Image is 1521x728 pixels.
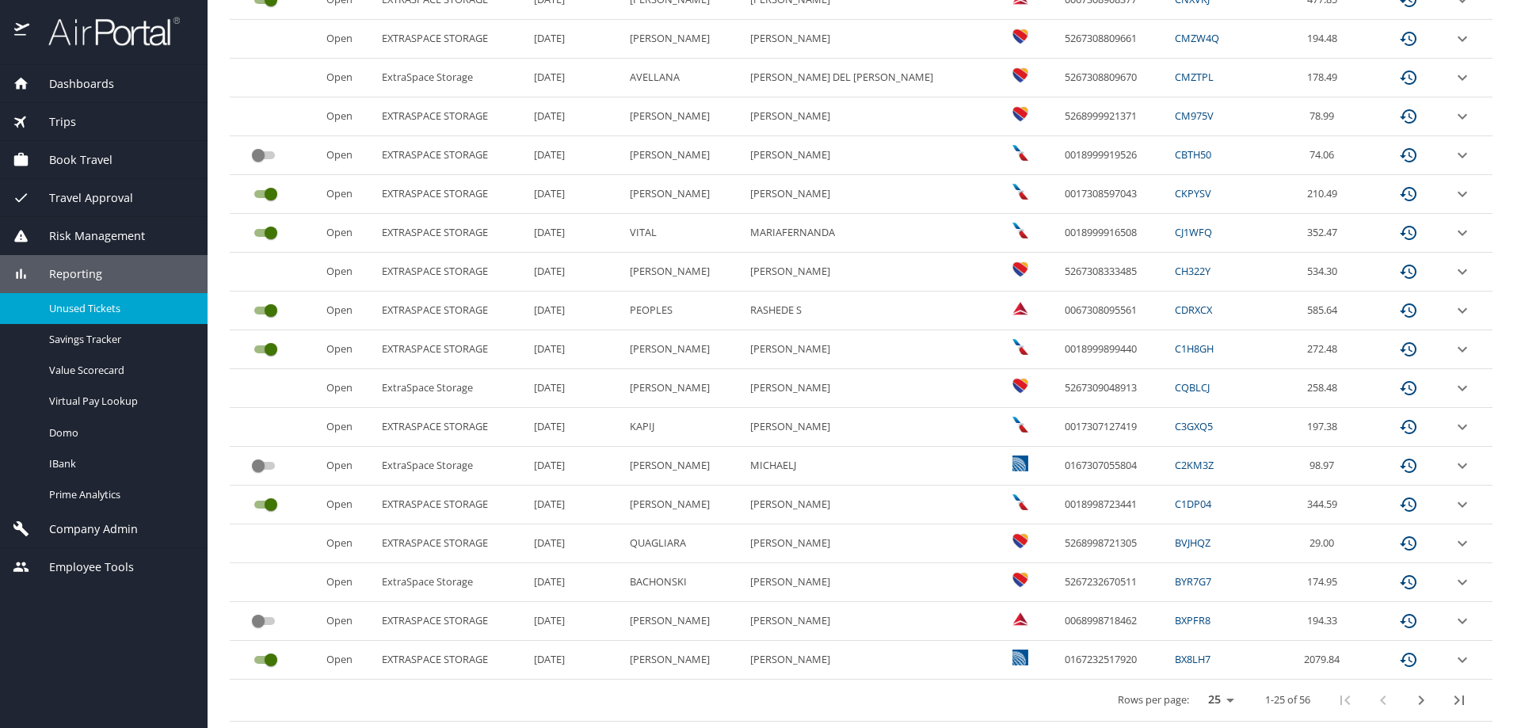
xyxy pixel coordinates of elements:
td: 210.49 [1274,175,1377,214]
td: 0017307127419 [1058,408,1169,447]
img: American Airlines [1012,494,1028,510]
td: AVELLANA [623,59,744,97]
td: 5267308809670 [1058,59,1169,97]
img: Southwest Airlines [1012,378,1028,394]
img: Southwest Airlines [1012,106,1028,122]
a: CDRXCX [1175,303,1212,317]
td: EXTRASPACE STORAGE [375,602,528,641]
td: [DATE] [528,524,624,563]
td: 0068998718462 [1058,602,1169,641]
td: 0167307055804 [1058,447,1169,486]
td: [PERSON_NAME] [744,330,989,369]
td: [PERSON_NAME] [623,20,744,59]
a: CMZW4Q [1175,31,1219,45]
td: EXTRASPACE STORAGE [375,486,528,524]
span: Savings Tracker [49,332,189,347]
td: MICHAELJ [744,447,989,486]
td: Open [320,524,375,563]
a: BVJHQZ [1175,536,1210,550]
td: ExtraSpace Storage [375,369,528,408]
td: EXTRASPACE STORAGE [375,175,528,214]
td: 0017308597043 [1058,175,1169,214]
td: BACHONSKI [623,563,744,602]
td: [PERSON_NAME] [623,136,744,175]
td: [DATE] [528,330,624,369]
td: 174.95 [1274,563,1377,602]
img: icon-airportal.png [14,16,31,47]
a: C2KM3Z [1175,458,1214,472]
td: [PERSON_NAME] [623,602,744,641]
span: Dashboards [29,75,114,93]
td: [PERSON_NAME] DEL [PERSON_NAME] [744,59,989,97]
td: [PERSON_NAME] [623,486,744,524]
td: [PERSON_NAME] [623,641,744,680]
td: 78.99 [1274,97,1377,136]
button: expand row [1453,223,1472,242]
td: [PERSON_NAME] [744,369,989,408]
td: 352.47 [1274,214,1377,253]
td: RASHEDE S [744,292,989,330]
td: 5267308809661 [1058,20,1169,59]
a: CBTH50 [1175,147,1211,162]
td: ExtraSpace Storage [375,447,528,486]
td: 344.59 [1274,486,1377,524]
span: Book Travel [29,151,112,169]
td: Open [320,602,375,641]
td: 0167232517920 [1058,641,1169,680]
td: [PERSON_NAME] [623,97,744,136]
p: 1-25 of 56 [1265,695,1310,705]
span: Reporting [29,265,102,283]
td: Open [320,214,375,253]
td: [PERSON_NAME] [744,97,989,136]
td: [PERSON_NAME] [623,369,744,408]
td: EXTRASPACE STORAGE [375,408,528,447]
a: CKPYSV [1175,186,1211,200]
td: [DATE] [528,59,624,97]
td: [PERSON_NAME] [744,563,989,602]
td: [DATE] [528,602,624,641]
td: 5267308333485 [1058,253,1169,292]
td: VITAL [623,214,744,253]
button: last page [1440,681,1478,719]
td: Open [320,97,375,136]
img: American Airlines [1012,223,1028,238]
button: expand row [1453,107,1472,126]
td: 534.30 [1274,253,1377,292]
td: EXTRASPACE STORAGE [375,292,528,330]
td: 0018998723441 [1058,486,1169,524]
td: [DATE] [528,97,624,136]
select: rows per page [1195,688,1240,712]
span: Unused Tickets [49,301,189,316]
td: 585.64 [1274,292,1377,330]
td: [PERSON_NAME] [744,524,989,563]
a: C1H8GH [1175,341,1214,356]
td: [DATE] [528,214,624,253]
a: C3GXQ5 [1175,419,1213,433]
img: American Airlines [1012,145,1028,161]
td: 98.97 [1274,447,1377,486]
span: Virtual Pay Lookup [49,394,189,409]
td: 0018999919526 [1058,136,1169,175]
a: C1DP04 [1175,497,1211,511]
td: [DATE] [528,253,624,292]
button: expand row [1453,417,1472,436]
td: Open [320,447,375,486]
a: CMZTPL [1175,70,1214,84]
td: [DATE] [528,20,624,59]
span: Value Scorecard [49,363,189,378]
td: 194.48 [1274,20,1377,59]
span: Risk Management [29,227,145,245]
td: EXTRASPACE STORAGE [375,214,528,253]
td: [PERSON_NAME] [623,175,744,214]
td: ExtraSpace Storage [375,59,528,97]
img: American Airlines [1012,339,1028,355]
p: Rows per page: [1118,695,1189,705]
td: [DATE] [528,408,624,447]
td: 5268999921371 [1058,97,1169,136]
td: [PERSON_NAME] [744,486,989,524]
td: 197.38 [1274,408,1377,447]
td: PEOPLES [623,292,744,330]
img: Delta Airlines [1012,611,1028,627]
td: 2079.84 [1274,641,1377,680]
td: Open [320,20,375,59]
